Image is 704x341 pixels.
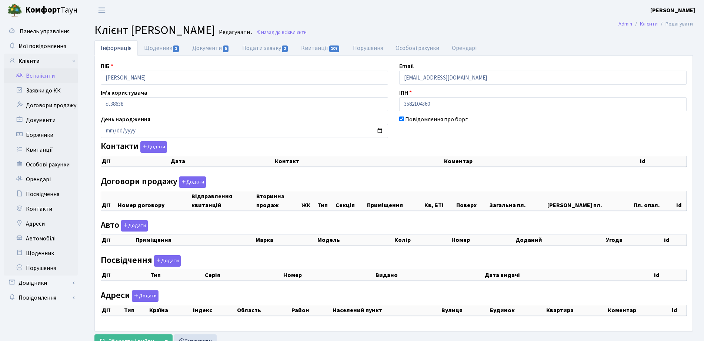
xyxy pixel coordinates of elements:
[204,270,283,280] th: Серія
[547,191,633,210] th: [PERSON_NAME] пл.
[117,191,191,210] th: Номер договору
[329,45,340,52] span: 107
[4,231,78,246] a: Автомобілі
[123,305,149,315] th: Тип
[20,27,70,36] span: Панель управління
[4,68,78,83] a: Всі клієнти
[150,270,204,280] th: Тип
[366,191,424,210] th: Приміщення
[4,142,78,157] a: Квитанції
[4,24,78,39] a: Панель управління
[290,29,307,36] span: Клієнти
[101,235,135,246] th: Дії
[7,3,22,18] img: logo.png
[4,202,78,216] a: Контакти
[443,156,639,167] th: Коментар
[192,305,236,315] th: Індекс
[489,305,545,315] th: Будинок
[101,305,124,315] th: Дії
[605,235,663,246] th: Угода
[663,235,687,246] th: id
[451,235,515,246] th: Номер
[179,176,206,188] button: Договори продажу
[93,4,111,16] button: Переключити навігацію
[4,54,78,68] a: Клієнти
[295,40,346,56] a: Квитанції
[283,270,375,280] th: Номер
[484,270,653,280] th: Дата видачі
[282,45,288,52] span: 2
[4,261,78,276] a: Порушення
[132,290,159,302] button: Адреси
[186,40,236,56] a: Документи
[236,40,295,56] a: Подати заявку
[607,16,704,32] nav: breadcrumb
[671,305,687,315] th: id
[405,115,468,124] label: Повідомлення про борг
[4,157,78,172] a: Особові рахунки
[650,6,695,15] a: [PERSON_NAME]
[191,191,255,210] th: Відправлення квитанцій
[675,191,687,210] th: id
[135,235,255,246] th: Приміщення
[101,88,147,97] label: Ім'я користувача
[173,45,179,52] span: 1
[424,191,456,210] th: Кв, БТІ
[4,98,78,113] a: Договори продажу
[130,289,159,302] a: Додати
[149,305,192,315] th: Країна
[217,29,252,36] small: Редагувати .
[236,305,291,315] th: Область
[19,42,66,50] span: Мої повідомлення
[4,113,78,128] a: Документи
[25,4,78,17] span: Таун
[394,235,451,246] th: Колір
[658,20,693,28] li: Редагувати
[101,62,113,71] label: ПІБ
[607,305,671,315] th: Коментар
[291,305,332,315] th: Район
[140,141,167,153] button: Контакти
[101,191,117,210] th: Дії
[101,290,159,302] label: Адреси
[332,305,441,315] th: Населений пункт
[256,29,307,36] a: Назад до всіхКлієнти
[274,156,443,167] th: Контакт
[101,255,181,267] label: Посвідчення
[177,175,206,188] a: Додати
[139,140,167,153] a: Додати
[653,270,687,280] th: id
[441,305,489,315] th: Вулиця
[399,62,414,71] label: Email
[101,156,170,167] th: Дії
[121,220,148,232] button: Авто
[154,255,181,267] button: Посвідчення
[101,220,148,232] label: Авто
[94,40,138,56] a: Інформація
[335,191,367,210] th: Секція
[640,20,658,28] a: Клієнти
[170,156,274,167] th: Дата
[633,191,675,210] th: Пл. опал.
[545,305,607,315] th: Квартира
[456,191,489,210] th: Поверх
[317,191,335,210] th: Тип
[138,40,186,56] a: Щоденник
[399,88,412,97] label: ІПН
[101,176,206,188] label: Договори продажу
[119,219,148,232] a: Додати
[255,235,317,246] th: Марка
[317,235,394,246] th: Модель
[639,156,686,167] th: id
[101,270,150,280] th: Дії
[4,216,78,231] a: Адреси
[515,235,605,246] th: Доданий
[4,187,78,202] a: Посвідчення
[4,83,78,98] a: Заявки до КК
[25,4,61,16] b: Комфорт
[347,40,389,56] a: Порушення
[650,6,695,14] b: [PERSON_NAME]
[301,191,317,210] th: ЖК
[223,45,229,52] span: 5
[489,191,547,210] th: Загальна пл.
